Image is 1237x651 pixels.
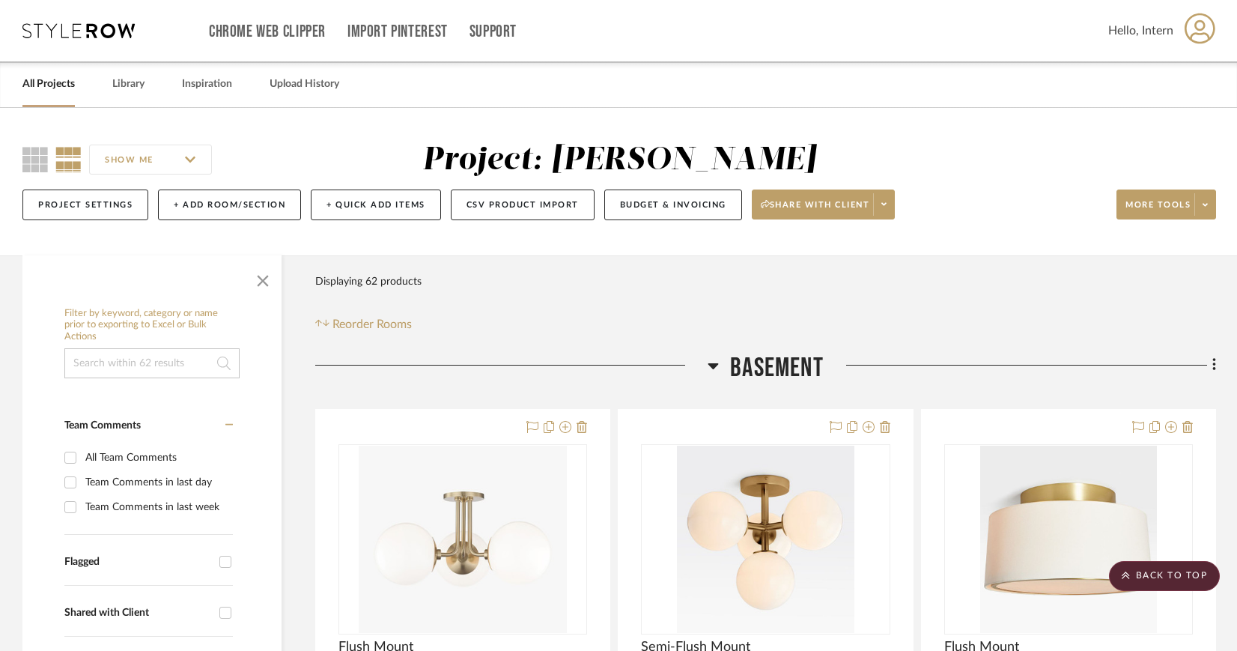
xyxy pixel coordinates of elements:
input: Search within 62 results [64,348,240,378]
a: Chrome Web Clipper [209,25,326,38]
div: 0 [339,445,586,634]
div: All Team Comments [85,446,229,470]
span: Share with client [761,199,870,222]
span: Team Comments [64,420,141,431]
a: Upload History [270,74,339,94]
button: More tools [1116,190,1216,219]
div: Flagged [64,556,212,569]
button: + Add Room/Section [158,190,301,220]
div: Team Comments in last week [85,495,229,519]
div: Team Comments in last day [85,470,229,494]
a: All Projects [22,74,75,94]
span: More tools [1125,199,1191,222]
div: Project: [PERSON_NAME] [422,145,816,176]
button: Budget & Invoicing [604,190,742,220]
img: Flush Mount [980,446,1157,633]
scroll-to-top-button: BACK TO TOP [1109,561,1220,591]
button: + Quick Add Items [311,190,441,220]
h6: Filter by keyword, category or name prior to exporting to Excel or Bulk Actions [64,308,240,343]
span: Reorder Rooms [332,315,412,333]
a: Library [112,74,145,94]
span: Basement [730,352,824,384]
img: Semi-Flush Mount [677,446,854,633]
button: Share with client [752,190,896,219]
div: 0 [945,445,1192,634]
a: Support [469,25,517,38]
a: Inspiration [182,74,232,94]
div: 0 [642,445,889,634]
span: Hello, Intern [1108,22,1173,40]
a: Import Pinterest [347,25,448,38]
button: CSV Product Import [451,190,595,220]
button: Reorder Rooms [315,315,412,333]
button: Close [248,263,278,293]
div: Shared with Client [64,607,212,620]
img: Flush Mount [359,446,567,633]
button: Project Settings [22,190,148,220]
div: Displaying 62 products [315,267,422,297]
